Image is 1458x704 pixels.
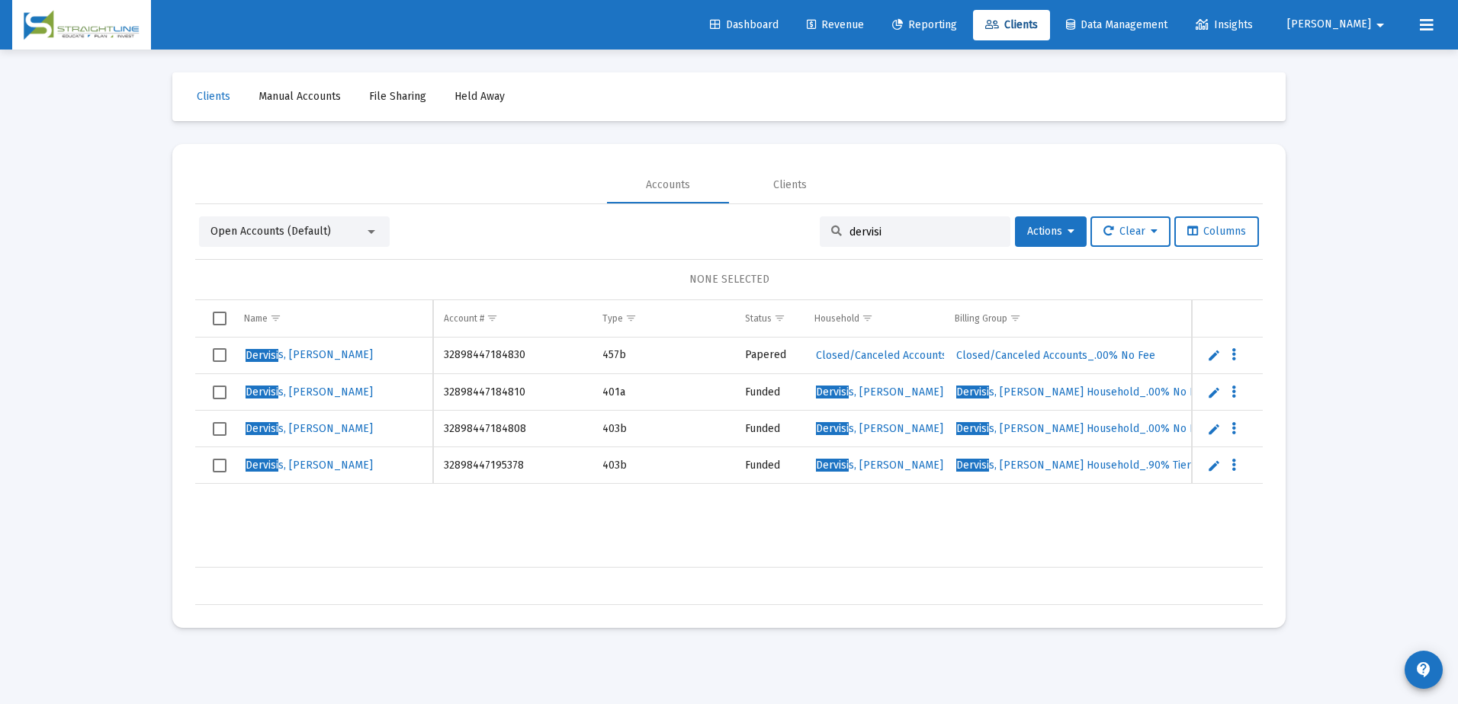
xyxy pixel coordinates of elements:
a: File Sharing [357,82,438,112]
div: Select all [213,312,226,325]
span: Dashboard [710,18,779,31]
span: Clients [197,90,230,103]
a: Closed/Canceled Accounts_.00% No Fee [955,344,1157,366]
td: 403b [592,447,734,484]
span: Held Away [454,90,505,103]
a: Dashboard [698,10,791,40]
a: Dervisis, [PERSON_NAME] [244,454,374,477]
button: Clear [1090,216,1171,247]
td: Column Name [233,300,433,337]
span: Closed/Canceled Accounts_.00% No Fee [956,349,1155,362]
span: Dervisi [956,386,989,398]
a: Edit [1207,459,1221,472]
td: 401a [592,374,734,411]
td: 457b [592,338,734,374]
span: Dervisi [246,459,278,472]
span: Clear [1103,225,1158,238]
span: Show filter options for column 'Billing Group' [1010,312,1021,324]
a: Reporting [880,10,969,40]
div: Papered [745,347,793,363]
span: Closed/Canceled Accounts [816,349,947,362]
a: Edit [1207,348,1221,362]
mat-icon: contact_support [1415,661,1433,679]
div: Type [602,312,623,325]
button: [PERSON_NAME] [1269,9,1408,40]
span: Clients [985,18,1038,31]
span: s, [PERSON_NAME] [246,459,373,472]
span: Dervisi [956,459,989,472]
td: Column Account # [433,300,592,337]
span: Show filter options for column 'Account #' [487,312,498,324]
span: Manual Accounts [259,90,341,103]
span: Dervisi [816,422,849,435]
div: Funded [745,385,793,400]
span: s, [PERSON_NAME] [246,422,373,435]
div: Select row [213,422,226,436]
span: s, [PERSON_NAME] Household_.00% No Fee [956,386,1207,398]
td: 32898447195378 [433,447,592,484]
span: Open Accounts (Default) [210,225,331,238]
span: Show filter options for column 'Status' [774,312,785,324]
a: Data Management [1054,10,1180,40]
div: Select row [213,386,226,399]
span: Show filter options for column 'Household' [862,312,873,324]
button: Columns [1174,216,1259,247]
div: Select row [213,459,226,472]
a: Held Away [442,82,517,112]
td: Column Billing Group [944,300,1224,337]
span: s, [PERSON_NAME] [246,348,373,361]
div: Clients [773,178,807,193]
a: Dervisis, [PERSON_NAME] Household_.00% No Fee [955,381,1209,404]
a: Dervisis, [PERSON_NAME] Household_.90% Tiered-Arrears [955,454,1246,477]
span: Dervisi [246,422,278,435]
a: Dervisis, [PERSON_NAME] [244,381,374,404]
span: Actions [1027,225,1074,238]
div: Funded [745,421,793,437]
span: s, [PERSON_NAME] Household_.90% Tiered-Arrears [956,459,1244,472]
div: Account # [444,312,484,325]
div: Household [814,312,859,325]
a: Edit [1207,386,1221,399]
td: Column Household [804,300,944,337]
span: [PERSON_NAME] [1287,18,1371,31]
span: File Sharing [369,90,426,103]
td: Column Type [592,300,734,337]
a: Dervisis, [PERSON_NAME] Household [814,418,1000,440]
span: Revenue [807,18,864,31]
span: s, [PERSON_NAME] Household [816,459,999,472]
a: Clients [185,82,242,112]
td: Column Status [734,300,804,337]
span: Reporting [892,18,957,31]
div: Name [244,312,268,325]
td: 32898447184810 [433,374,592,411]
button: Actions [1015,216,1087,247]
span: s, [PERSON_NAME] Household [816,386,999,398]
a: Closed/Canceled Accounts [814,344,949,366]
a: Dervisis, [PERSON_NAME] [244,344,374,366]
a: Edit [1207,422,1221,436]
span: Insights [1196,18,1253,31]
span: s, [PERSON_NAME] Household_.00% No Fee [956,422,1207,435]
span: Dervisi [246,386,278,398]
span: s, [PERSON_NAME] [246,386,373,398]
span: Dervisi [816,459,849,472]
div: Data grid [195,300,1263,605]
a: Revenue [795,10,876,40]
a: Clients [973,10,1050,40]
div: Accounts [646,178,690,193]
a: Dervisis, [PERSON_NAME] [244,418,374,440]
a: Insights [1183,10,1265,40]
span: Columns [1187,225,1246,238]
td: 32898447184808 [433,411,592,447]
img: Dashboard [24,10,140,40]
a: Dervisis, [PERSON_NAME] Household [814,381,1000,404]
span: Show filter options for column 'Type' [625,312,637,324]
div: Funded [745,458,793,473]
mat-icon: arrow_drop_down [1371,10,1389,40]
span: Dervisi [956,422,989,435]
span: Dervisi [816,386,849,398]
div: Billing Group [955,312,1007,325]
span: Show filter options for column 'Name' [270,312,281,324]
div: Select row [213,348,226,362]
td: 32898447184830 [433,338,592,374]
